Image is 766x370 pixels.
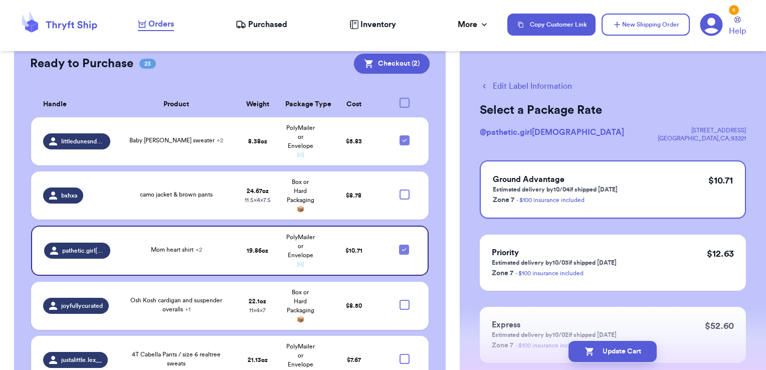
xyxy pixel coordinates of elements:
span: pathetic.girl[DEMOGRAPHIC_DATA] [62,247,105,255]
span: Handle [43,99,67,110]
span: PolyMailer or Envelope ✉️ [286,234,315,267]
span: Baby [PERSON_NAME] sweater [129,137,223,143]
span: @ pathetic.girl[DEMOGRAPHIC_DATA] [480,128,624,136]
span: 4T Cabella Pants / size 6 realtree sweats [132,351,221,366]
button: Copy Customer Link [507,14,596,36]
div: More [458,19,489,31]
strong: 24.67 oz [247,188,269,194]
span: Orders [148,18,174,30]
span: Ground Advantage [493,175,564,183]
span: justalittle.lex__ [61,356,102,364]
span: + 2 [217,137,223,143]
a: Help [729,17,746,37]
strong: 21.13 oz [248,357,268,363]
span: $ 10.71 [345,248,362,254]
span: + 1 [185,306,190,312]
span: joyfullycurated [61,302,103,310]
span: $ 7.67 [347,357,361,363]
span: Zone 7 [493,197,514,204]
p: Estimated delivery by 10/04 if shipped [DATE] [493,186,618,194]
a: - $100 insurance included [516,197,585,203]
span: PolyMailer or Envelope ✉️ [286,125,315,158]
span: Box or Hard Packaging 📦 [287,289,314,322]
div: [STREET_ADDRESS] [658,126,746,134]
span: 11.5 x 4 x 7.5 [245,197,271,203]
th: Weight [236,92,279,117]
a: Inventory [349,19,396,31]
span: Help [729,25,746,37]
span: $ 8.78 [346,193,361,199]
button: Checkout (2) [354,54,430,74]
a: - $100 insurance included [515,270,584,276]
p: Estimated delivery by 10/03 if shipped [DATE] [492,259,617,267]
span: Express [492,321,520,329]
a: 5 [700,13,723,36]
span: $ 5.83 [346,138,362,144]
h2: Select a Package Rate [480,102,746,118]
p: $ 12.63 [707,247,734,261]
span: + 2 [196,247,202,253]
span: Inventory [360,19,396,31]
th: Product [116,92,236,117]
button: Update Cart [568,341,657,362]
span: Priority [492,249,519,257]
p: $ 52.60 [705,319,734,333]
th: Package Type [279,92,322,117]
p: $ 10.71 [708,173,733,188]
p: Estimated delivery by 10/02 if shipped [DATE] [492,331,617,339]
strong: 22.1 oz [249,298,266,304]
span: Box or Hard Packaging 📦 [287,179,314,212]
a: Purchased [236,19,287,31]
span: Purchased [248,19,287,31]
span: littledunesndaisies [61,137,105,145]
span: 23 [139,59,156,69]
span: Osh Kosh cardigan and suspender overalls [130,297,222,312]
th: Cost [322,92,386,117]
span: $ 8.50 [346,303,362,309]
span: Zone 7 [492,270,513,277]
span: camo jacket & brown pants [140,192,213,198]
span: bxhxa [61,192,77,200]
div: [GEOGRAPHIC_DATA] , CA , 93221 [658,134,746,142]
a: Orders [138,18,174,31]
span: 11 x 4 x 7 [249,307,266,313]
div: 5 [729,5,739,15]
strong: 8.38 oz [248,138,267,144]
h2: Ready to Purchase [30,56,133,72]
button: Edit Label Information [480,80,572,92]
strong: 19.86 oz [247,248,268,254]
button: New Shipping Order [602,14,690,36]
span: Mom heart shirt [151,247,202,253]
